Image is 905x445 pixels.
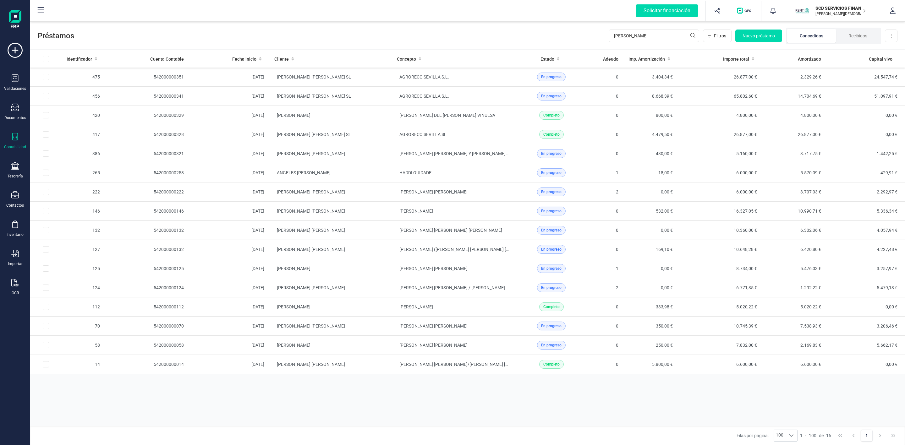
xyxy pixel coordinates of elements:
[541,323,562,329] span: En progreso
[399,113,495,118] span: [PERSON_NAME] DEL [PERSON_NAME] VINUESA
[589,336,623,355] td: 0
[43,265,49,272] div: Row Selected c32de468-be69-44a3-a0de-cb4b0a8bdfb2
[189,317,270,336] td: [DATE]
[800,432,831,439] div: -
[277,343,310,348] span: [PERSON_NAME]
[399,247,540,252] span: [PERSON_NAME] ([PERSON_NAME] [PERSON_NAME] [PERSON_NAME])
[399,323,468,328] span: [PERSON_NAME] [PERSON_NAME]
[589,221,623,240] td: 0
[43,189,49,195] div: Row Selected 46043471-e252-47a8-9194-614af58d4ef0
[762,144,826,163] td: 3.717,75 €
[105,336,189,355] td: 542000000058
[62,355,105,374] td: 14
[541,208,562,214] span: En progreso
[589,182,623,202] td: 2
[678,297,762,317] td: 5.020,22 €
[105,355,189,374] td: 542000000014
[623,336,678,355] td: 250,00 €
[277,209,345,214] span: [PERSON_NAME] [PERSON_NAME]
[609,30,699,42] input: Buscar...
[105,163,189,182] td: 542000000258
[43,227,49,233] div: Row Selected e59d26a7-dab6-4d06-8ef0-441f61aebb30
[826,68,905,87] td: 24.547,74 €
[815,11,866,16] p: [PERSON_NAME][DEMOGRAPHIC_DATA][DEMOGRAPHIC_DATA]
[678,259,762,278] td: 8.734,00 €
[543,361,560,367] span: Completo
[105,182,189,202] td: 542000000222
[723,56,749,62] span: Importe total
[589,297,623,317] td: 0
[623,182,678,202] td: 0,00 €
[589,125,623,144] td: 0
[189,259,270,278] td: [DATE]
[714,33,726,39] span: Filtros
[809,432,816,439] span: 100
[62,87,105,106] td: 456
[623,259,678,278] td: 0,00 €
[399,362,538,367] span: [PERSON_NAME] [PERSON_NAME]/[PERSON_NAME] [PERSON_NAME]
[762,278,826,297] td: 1.292,22 €
[819,432,824,439] span: de
[762,202,826,221] td: 10.990,71 €
[623,125,678,144] td: 4.479,50 €
[12,290,19,296] div: OCR
[277,94,351,99] span: [PERSON_NAME] [PERSON_NAME] SL
[399,189,468,194] span: [PERSON_NAME] [PERSON_NAME]
[543,112,560,118] span: Completo
[105,144,189,163] td: 542000000321
[62,259,105,278] td: 125
[399,266,468,271] span: [PERSON_NAME] [PERSON_NAME]
[541,74,562,80] span: En progreso
[189,355,270,374] td: [DATE]
[541,266,562,271] span: En progreso
[762,355,826,374] td: 6.600,00 €
[735,30,782,42] button: Nuevo préstamo
[826,163,905,182] td: 429,91 €
[628,1,705,21] button: Solicitar financiación
[678,125,762,144] td: 26.877,00 €
[628,56,665,62] span: Imp. Amortización
[105,68,189,87] td: 542000000351
[105,221,189,240] td: 542000000132
[847,430,859,442] button: Previous Page
[189,278,270,297] td: [DATE]
[540,56,554,62] span: Estado
[826,125,905,144] td: 0,00 €
[62,144,105,163] td: 386
[399,94,449,99] span: AGRORECO SEVILLA S.L.
[543,304,560,310] span: Completo
[541,93,562,99] span: En progreso
[826,202,905,221] td: 5.336,34 €
[762,240,826,259] td: 6.420,80 €
[43,342,49,348] div: Row Selected 6c17b8e5-fc92-4f8e-b937-fb87d889de2a
[105,240,189,259] td: 542000000132
[399,343,468,348] span: [PERSON_NAME] [PERSON_NAME]
[277,113,310,118] span: [PERSON_NAME]
[762,336,826,355] td: 2.169,83 €
[62,317,105,336] td: 70
[62,106,105,125] td: 420
[4,115,26,120] div: Documentos
[762,163,826,182] td: 5.570,09 €
[678,182,762,202] td: 6.000,00 €
[703,30,732,42] button: Filtros
[541,285,562,290] span: En progreso
[105,125,189,144] td: 542000000328
[399,151,540,156] span: [PERSON_NAME] [PERSON_NAME] Y [PERSON_NAME] [PERSON_NAME]
[826,87,905,106] td: 51.097,91 €
[274,56,289,62] span: Cliente
[678,106,762,125] td: 4.800,00 €
[826,182,905,202] td: 2.292,97 €
[678,68,762,87] td: 26.877,00 €
[678,317,762,336] td: 10.745,39 €
[826,240,905,259] td: 4.227,48 €
[589,202,623,221] td: 0
[399,170,431,175] span: HADDI OUIDADE
[43,304,49,310] div: Row Selected bc95ccb4-2455-4c99-accf-7bfd1c79ff2d
[105,202,189,221] td: 542000000146
[623,163,678,182] td: 18,00 €
[105,87,189,106] td: 542000000341
[623,106,678,125] td: 800,00 €
[737,8,754,14] img: Logo de OPS
[189,202,270,221] td: [DATE]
